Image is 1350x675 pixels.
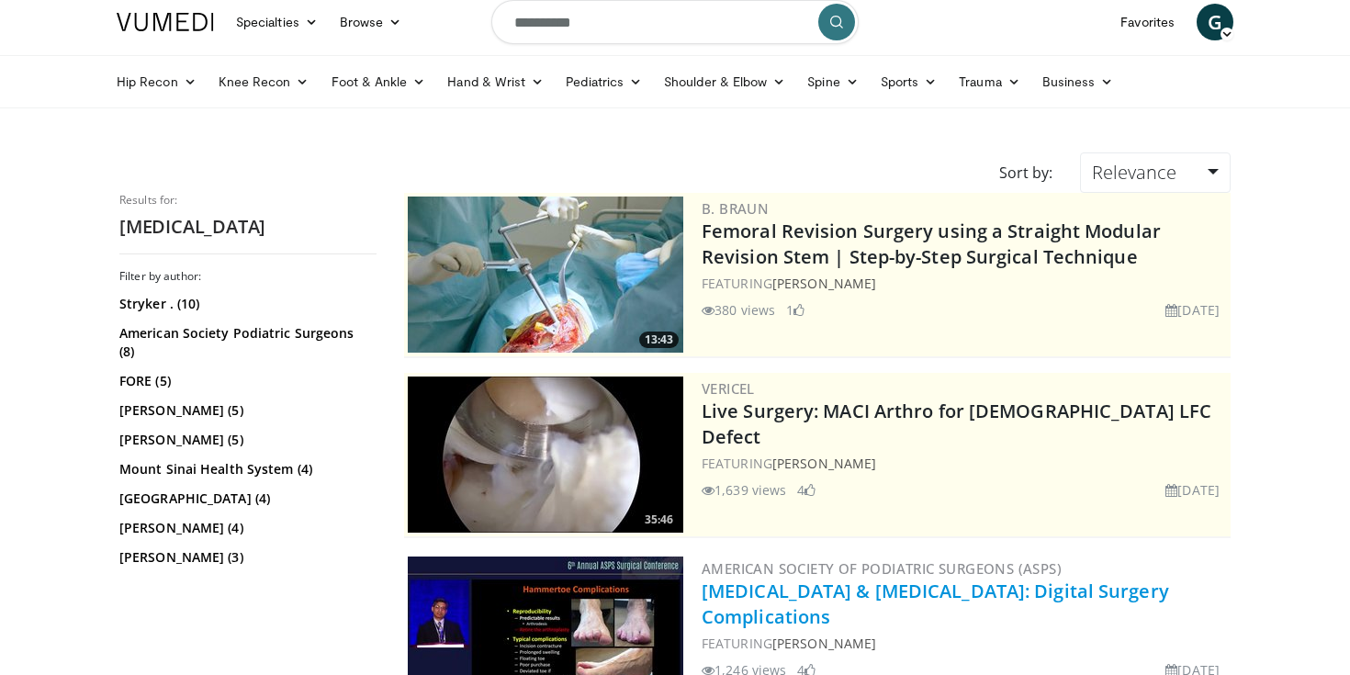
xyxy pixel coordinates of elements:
[772,275,876,292] a: [PERSON_NAME]
[555,63,653,100] a: Pediatrics
[119,372,372,390] a: FORE (5)
[436,63,555,100] a: Hand & Wrist
[1197,4,1233,40] a: G
[772,455,876,472] a: [PERSON_NAME]
[1165,480,1220,500] li: [DATE]
[702,379,755,398] a: Vericel
[408,377,683,533] a: 35:46
[119,431,372,449] a: [PERSON_NAME] (5)
[329,4,413,40] a: Browse
[702,634,1227,653] div: FEATURING
[702,559,1062,578] a: American Society of Podiatric Surgeons (ASPS)
[119,548,372,567] a: [PERSON_NAME] (3)
[321,63,437,100] a: Foot & Ankle
[639,512,679,528] span: 35:46
[702,300,775,320] li: 380 views
[408,377,683,533] img: eb023345-1e2d-4374-a840-ddbc99f8c97c.300x170_q85_crop-smart_upscale.jpg
[117,13,214,31] img: VuMedi Logo
[1031,63,1125,100] a: Business
[119,401,372,420] a: [PERSON_NAME] (5)
[408,197,683,353] img: 4275ad52-8fa6-4779-9598-00e5d5b95857.300x170_q85_crop-smart_upscale.jpg
[786,300,804,320] li: 1
[985,152,1066,193] div: Sort by:
[702,454,1227,473] div: FEATURING
[1080,152,1231,193] a: Relevance
[119,295,372,313] a: Stryker . (10)
[702,199,769,218] a: B. Braun
[408,197,683,353] a: 13:43
[702,579,1169,629] a: [MEDICAL_DATA] & [MEDICAL_DATA]: Digital Surgery Complications
[797,480,816,500] li: 4
[1109,4,1186,40] a: Favorites
[225,4,329,40] a: Specialties
[948,63,1031,100] a: Trauma
[870,63,949,100] a: Sports
[702,399,1211,449] a: Live Surgery: MACI Arthro for [DEMOGRAPHIC_DATA] LFC Defect
[772,635,876,652] a: [PERSON_NAME]
[208,63,321,100] a: Knee Recon
[119,460,372,478] a: Mount Sinai Health System (4)
[702,274,1227,293] div: FEATURING
[702,219,1161,269] a: Femoral Revision Surgery using a Straight Modular Revision Stem | Step-by-Step Surgical Technique
[796,63,869,100] a: Spine
[1165,300,1220,320] li: [DATE]
[119,519,372,537] a: [PERSON_NAME] (4)
[653,63,796,100] a: Shoulder & Elbow
[639,332,679,348] span: 13:43
[106,63,208,100] a: Hip Recon
[119,324,372,361] a: American Society Podiatric Surgeons (8)
[702,480,786,500] li: 1,639 views
[119,489,372,508] a: [GEOGRAPHIC_DATA] (4)
[119,269,377,284] h3: Filter by author:
[1092,160,1176,185] span: Relevance
[119,215,377,239] h2: [MEDICAL_DATA]
[119,193,377,208] p: Results for:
